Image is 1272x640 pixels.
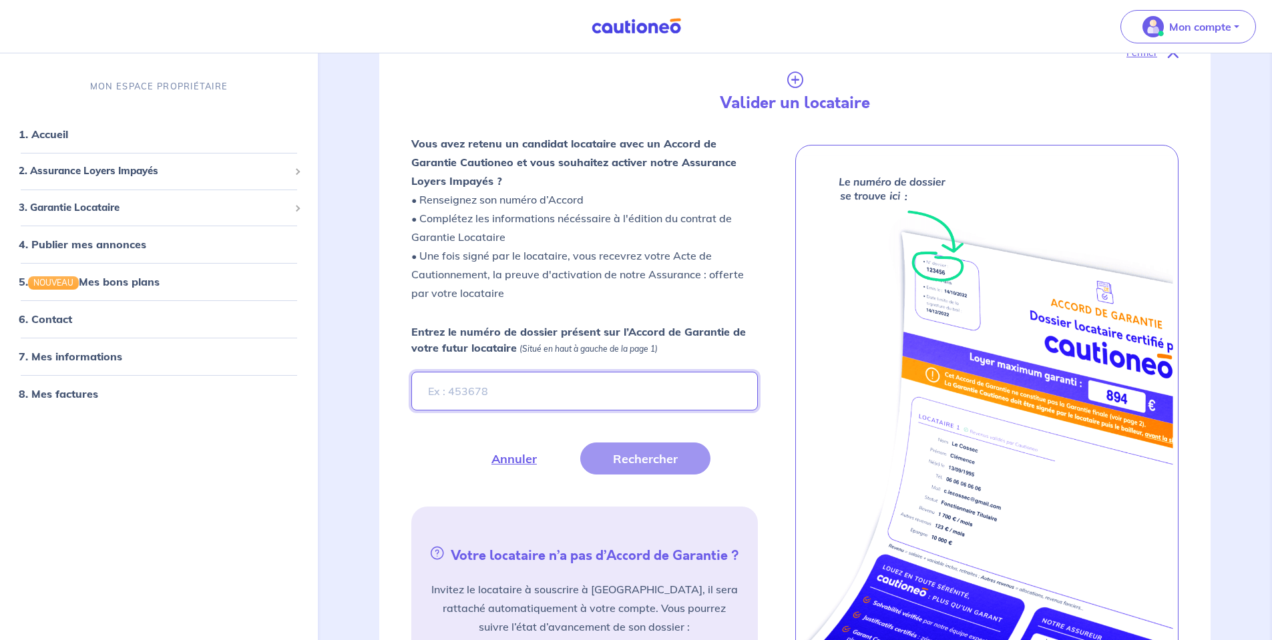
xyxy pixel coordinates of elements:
[19,200,289,216] span: 3. Garantie Locataire
[5,306,312,332] div: 6. Contact
[5,195,312,221] div: 3. Garantie Locataire
[19,127,68,141] a: 1. Accueil
[5,268,312,295] div: 5.NOUVEAUMes bons plans
[599,93,990,113] h4: Valider un locataire
[5,231,312,258] div: 4. Publier mes annonces
[5,380,312,407] div: 8. Mes factures
[5,343,312,370] div: 7. Mes informations
[411,372,757,410] input: Ex : 453678
[19,350,122,363] a: 7. Mes informations
[417,544,752,564] h5: Votre locataire n’a pas d’Accord de Garantie ?
[586,18,686,35] img: Cautioneo
[19,312,72,326] a: 6. Contact
[90,80,228,93] p: MON ESPACE PROPRIÉTAIRE
[19,275,160,288] a: 5.NOUVEAUMes bons plans
[1142,16,1164,37] img: illu_account_valid_menu.svg
[1120,10,1256,43] button: illu_account_valid_menu.svgMon compte
[411,134,757,302] p: • Renseignez son numéro d’Accord • Complétez les informations nécéssaire à l'édition du contrat d...
[19,387,98,400] a: 8. Mes factures
[519,344,658,354] em: (Situé en haut à gauche de la page 1)
[5,121,312,147] div: 1. Accueil
[459,442,570,474] button: Annuler
[19,238,146,251] a: 4. Publier mes annonces
[427,580,741,636] p: Invitez le locataire à souscrire à [GEOGRAPHIC_DATA], il sera rattaché automatiquement à votre co...
[411,137,736,188] strong: Vous avez retenu un candidat locataire avec un Accord de Garantie Cautioneo et vous souhaitez act...
[411,325,746,354] strong: Entrez le numéro de dossier présent sur l’Accord de Garantie de votre futur locataire
[19,164,289,179] span: 2. Assurance Loyers Impayés
[5,158,312,184] div: 2. Assurance Loyers Impayés
[1169,19,1231,35] p: Mon compte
